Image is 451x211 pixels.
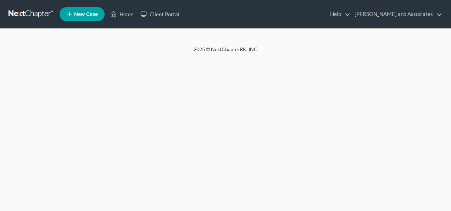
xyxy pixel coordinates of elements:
[137,8,183,21] a: Client Portal
[327,8,350,21] a: Help
[107,8,137,21] a: Home
[60,7,105,21] new-legal-case-button: New Case
[351,8,442,21] a: [PERSON_NAME] and Associates
[23,46,428,59] div: 2025 © NextChapterBK, INC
